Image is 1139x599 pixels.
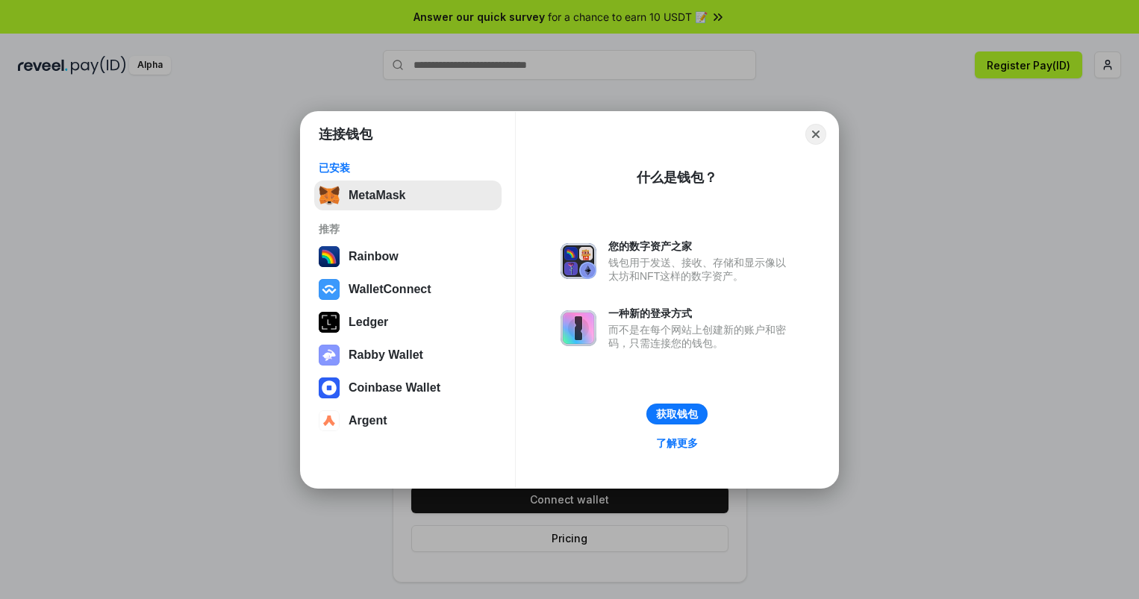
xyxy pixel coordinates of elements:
div: 推荐 [319,222,497,236]
img: svg+xml,%3Csvg%20width%3D%2228%22%20height%3D%2228%22%20viewBox%3D%220%200%2028%2028%22%20fill%3D... [319,377,340,398]
button: 获取钱包 [646,404,708,424]
div: 钱包用于发送、接收、存储和显示像以太坊和NFT这样的数字资产。 [608,256,793,283]
h1: 连接钱包 [319,125,372,143]
img: svg+xml,%3Csvg%20xmlns%3D%22http%3A%2F%2Fwww.w3.org%2F2000%2Fsvg%22%20width%3D%2228%22%20height%3... [319,312,340,333]
div: 而不是在每个网站上创建新的账户和密码，只需连接您的钱包。 [608,323,793,350]
div: MetaMask [349,189,405,202]
div: Rabby Wallet [349,348,423,362]
button: Argent [314,406,502,436]
button: MetaMask [314,181,502,210]
img: svg+xml,%3Csvg%20width%3D%2228%22%20height%3D%2228%22%20viewBox%3D%220%200%2028%2028%22%20fill%3D... [319,410,340,431]
div: 了解更多 [656,436,698,450]
img: svg+xml,%3Csvg%20xmlns%3D%22http%3A%2F%2Fwww.w3.org%2F2000%2Fsvg%22%20fill%3D%22none%22%20viewBox... [319,345,340,366]
div: 什么是钱包？ [637,169,717,186]
button: Coinbase Wallet [314,373,502,403]
div: Ledger [349,316,388,329]
button: Close [805,124,826,145]
div: Coinbase Wallet [349,381,440,395]
img: svg+xml,%3Csvg%20width%3D%22120%22%20height%3D%22120%22%20viewBox%3D%220%200%20120%20120%22%20fil... [319,246,340,267]
img: svg+xml,%3Csvg%20xmlns%3D%22http%3A%2F%2Fwww.w3.org%2F2000%2Fsvg%22%20fill%3D%22none%22%20viewBox... [561,310,596,346]
button: Rainbow [314,242,502,272]
button: Ledger [314,307,502,337]
button: Rabby Wallet [314,340,502,370]
div: Argent [349,414,387,427]
div: 一种新的登录方式 [608,307,793,320]
img: svg+xml,%3Csvg%20width%3D%2228%22%20height%3D%2228%22%20viewBox%3D%220%200%2028%2028%22%20fill%3D... [319,279,340,300]
img: svg+xml,%3Csvg%20fill%3D%22none%22%20height%3D%2233%22%20viewBox%3D%220%200%2035%2033%22%20width%... [319,185,340,206]
a: 了解更多 [647,433,707,453]
button: WalletConnect [314,275,502,304]
div: 您的数字资产之家 [608,239,793,253]
div: WalletConnect [349,283,431,296]
img: svg+xml,%3Csvg%20xmlns%3D%22http%3A%2F%2Fwww.w3.org%2F2000%2Fsvg%22%20fill%3D%22none%22%20viewBox... [561,243,596,279]
div: 获取钱包 [656,407,698,421]
div: Rainbow [349,250,399,263]
div: 已安装 [319,161,497,175]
